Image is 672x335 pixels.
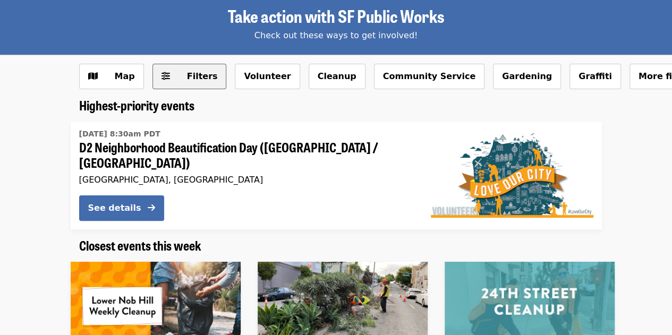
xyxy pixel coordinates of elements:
img: D2 Neighborhood Beautification Day (Russian Hill / Fillmore) organized by SF Public Works [431,133,593,218]
button: Filters (0 selected) [152,64,227,89]
a: See details for "D2 Neighborhood Beautification Day (Russian Hill / Fillmore)" [71,122,602,229]
span: Take action with SF Public Works [228,3,444,28]
button: See details [79,195,164,221]
span: D2 Neighborhood Beautification Day ([GEOGRAPHIC_DATA] / [GEOGRAPHIC_DATA]) [79,140,414,170]
span: Closest events this week [79,236,201,254]
button: Community Service [374,64,485,89]
i: map icon [88,71,98,81]
i: sliders-h icon [161,71,170,81]
div: Check out these ways to get involved! [79,29,593,42]
button: Show map view [79,64,144,89]
div: See details [88,202,141,214]
button: Cleanup [309,64,365,89]
time: [DATE] 8:30am PDT [79,128,160,140]
span: Highest-priority events [79,96,194,114]
i: arrow-right icon [148,203,155,213]
span: Map [115,71,135,81]
button: Gardening [493,64,561,89]
button: Volunteer [235,64,300,89]
button: Graffiti [569,64,621,89]
div: Closest events this week [71,238,602,253]
div: [GEOGRAPHIC_DATA], [GEOGRAPHIC_DATA] [79,175,414,185]
span: Filters [187,71,218,81]
a: Closest events this week [79,238,201,253]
